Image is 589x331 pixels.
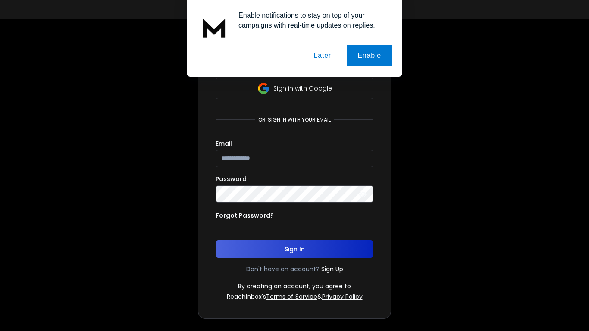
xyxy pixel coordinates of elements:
label: Email [216,141,232,147]
button: Later [303,45,341,66]
p: ReachInbox's & [227,292,363,301]
img: notification icon [197,10,232,45]
button: Sign in with Google [216,78,373,99]
p: Don't have an account? [246,265,320,273]
p: Sign in with Google [273,84,332,93]
button: Enable [347,45,392,66]
p: By creating an account, you agree to [238,282,351,290]
p: or, sign in with your email [255,116,334,123]
div: Enable notifications to stay on top of your campaigns with real-time updates on replies. [232,10,392,30]
label: Password [216,176,247,182]
button: Sign In [216,240,373,258]
a: Privacy Policy [322,292,363,301]
a: Sign Up [321,265,343,273]
a: Terms of Service [266,292,317,301]
p: Forgot Password? [216,211,274,220]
